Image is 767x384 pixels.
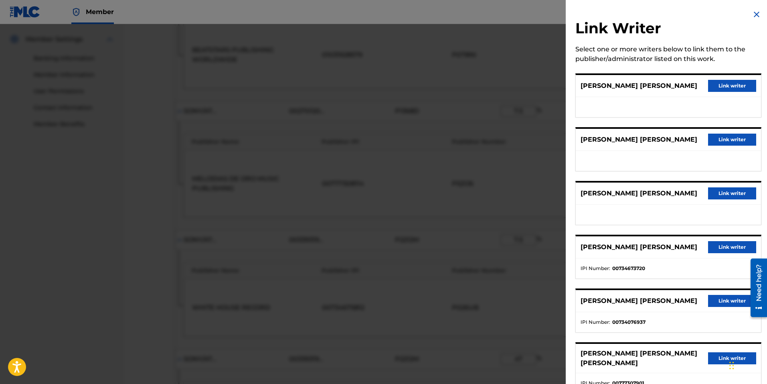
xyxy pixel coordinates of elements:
button: Link writer [708,295,756,307]
span: IPI Number : [581,319,610,326]
strong: 00734076937 [612,319,646,326]
iframe: Resource Center [745,255,767,320]
img: Top Rightsholder [71,7,81,17]
span: IPI Number : [581,265,610,272]
div: Select one or more writers below to link them to the publisher/administrator listed on this work. [575,45,761,64]
button: Link writer [708,80,756,92]
p: [PERSON_NAME] [PERSON_NAME] [581,189,697,198]
p: [PERSON_NAME] [PERSON_NAME] [581,135,697,144]
p: [PERSON_NAME] [PERSON_NAME] [PERSON_NAME] [581,349,708,368]
button: Link writer [708,241,756,253]
iframe: Chat Widget [727,345,767,384]
button: Link writer [708,352,756,364]
p: [PERSON_NAME] [PERSON_NAME] [581,81,697,91]
span: Member [86,7,114,16]
img: MLC Logo [10,6,40,18]
strong: 00734673720 [612,265,645,272]
button: Link writer [708,134,756,146]
h2: Link Writer [575,19,761,40]
p: [PERSON_NAME] [PERSON_NAME] [581,242,697,252]
p: [PERSON_NAME] [PERSON_NAME] [581,296,697,306]
button: Link writer [708,187,756,199]
div: Drag [729,354,734,378]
